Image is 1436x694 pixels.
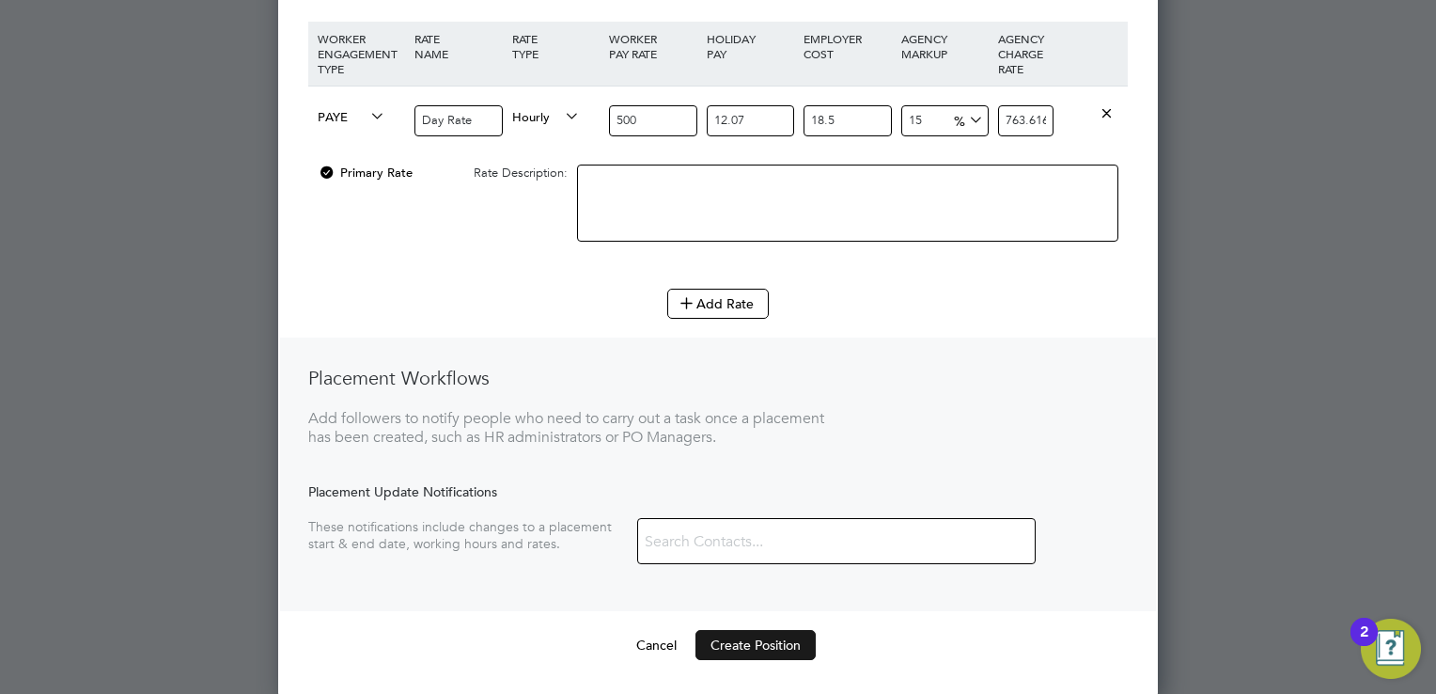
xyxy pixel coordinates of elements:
div: Placement Update Notifications [308,483,1128,500]
div: WORKER ENGAGEMENT TYPE [313,22,410,86]
div: AGENCY MARKUP [897,22,993,71]
h3: Placement Workflows [308,366,825,390]
button: Add Rate [667,289,769,319]
div: 2 [1360,632,1368,656]
button: Cancel [621,630,692,660]
input: Search Contacts... [638,526,862,559]
span: % [947,109,986,130]
span: Rate Description: [474,165,568,181]
div: WORKER PAY RATE [604,22,701,71]
div: AGENCY CHARGE RATE [993,22,1058,86]
div: EMPLOYER COST [799,22,896,71]
div: These notifications include changes to a placement start & end date, working hours and rates. [308,518,637,552]
div: RATE NAME [410,22,507,71]
span: Hourly [512,105,580,126]
span: PAYE [318,105,385,126]
div: RATE TYPE [507,22,604,71]
div: HOLIDAY PAY [702,22,799,71]
button: Create Position [695,630,816,660]
button: Open Resource Center, 2 new notifications [1361,619,1421,679]
span: Primary Rate [318,165,413,181]
div: Add followers to notify people who need to carry out a task once a placement has been created, su... [308,409,825,449]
